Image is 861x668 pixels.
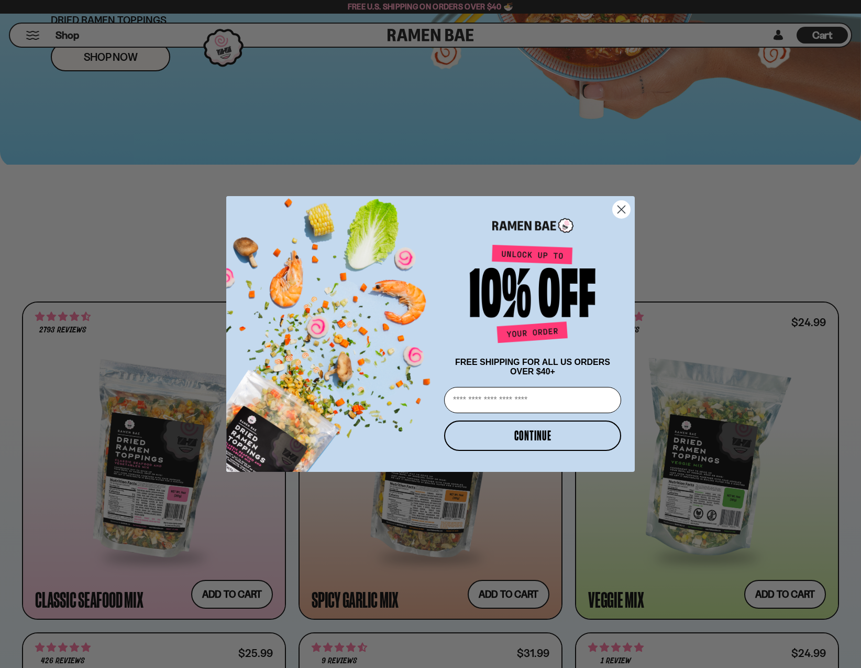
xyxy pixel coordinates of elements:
[455,358,610,376] span: FREE SHIPPING FOR ALL US ORDERS OVER $40+
[467,244,598,347] img: Unlock up to 10% off
[492,217,573,234] img: Ramen Bae Logo
[612,200,631,219] button: Close dialog
[444,421,621,451] button: CONTINUE
[226,187,440,472] img: ce7035ce-2e49-461c-ae4b-8ade7372f32c.png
